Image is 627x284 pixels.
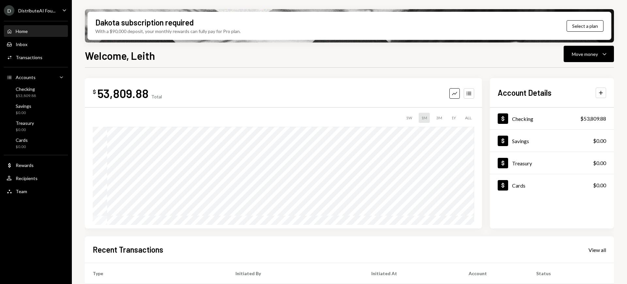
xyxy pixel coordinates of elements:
a: Cards$0.00 [4,135,68,151]
div: Treasury [512,160,532,166]
div: Total [151,94,162,99]
th: Account [461,263,528,284]
div: DistributeAI Fou... [18,8,56,13]
div: $53,809.88 [16,93,36,99]
a: Treasury$0.00 [4,118,68,134]
a: Treasury$0.00 [490,152,614,174]
div: 3M [434,113,445,123]
div: ALL [462,113,474,123]
div: Dakota subscription required [95,17,194,28]
div: Cards [16,137,28,143]
div: Savings [512,138,529,144]
div: 1M [419,113,430,123]
button: Select a plan [567,20,603,32]
div: $0.00 [593,137,606,145]
div: Home [16,28,28,34]
a: View all [588,246,606,253]
th: Initiated By [228,263,363,284]
div: Savings [16,103,31,109]
a: Accounts [4,71,68,83]
a: Savings$0.00 [4,101,68,117]
a: Checking$53,809.88 [490,108,614,129]
div: Transactions [16,55,42,60]
div: Rewards [16,162,34,168]
div: Cards [512,182,525,189]
button: Move money [564,46,614,62]
a: Recipients [4,172,68,184]
th: Initiated At [363,263,461,284]
div: View all [588,247,606,253]
a: Transactions [4,51,68,63]
div: $53,809.88 [580,115,606,123]
div: Checking [16,86,36,92]
a: Checking$53,809.88 [4,84,68,100]
a: Rewards [4,159,68,171]
div: Checking [512,116,533,122]
a: Cards$0.00 [490,174,614,196]
a: Inbox [4,38,68,50]
a: Savings$0.00 [490,130,614,152]
div: Inbox [16,42,27,47]
div: Accounts [16,75,36,80]
div: $ [93,89,96,95]
div: $0.00 [16,144,28,150]
div: Team [16,189,27,194]
div: D [4,5,14,16]
div: $0.00 [16,110,31,116]
div: 1W [403,113,415,123]
h2: Account Details [498,87,552,98]
div: 1Y [449,113,458,123]
h2: Recent Transactions [93,244,163,255]
a: Team [4,185,68,197]
div: Move money [572,51,598,58]
div: $0.00 [593,159,606,167]
th: Status [528,263,614,284]
th: Type [85,263,228,284]
h1: Welcome, Leith [85,49,155,62]
a: Home [4,25,68,37]
div: $0.00 [16,127,34,133]
div: With a $90,000 deposit, your monthly rewards can fully pay for Pro plan. [95,28,241,35]
div: 53,809.88 [97,86,149,101]
div: Recipients [16,175,38,181]
div: Treasury [16,120,34,126]
div: $0.00 [593,181,606,189]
